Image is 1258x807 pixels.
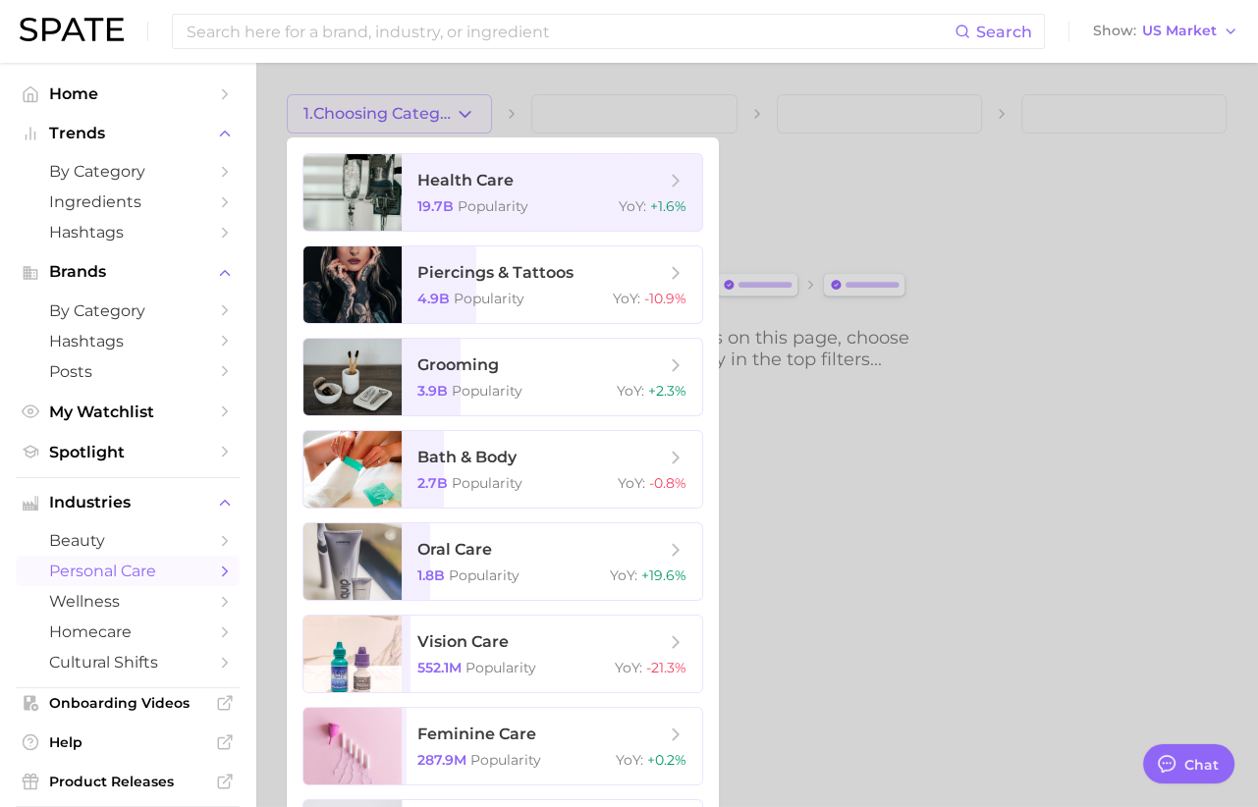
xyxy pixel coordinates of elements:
a: homecare [16,617,240,647]
span: YoY : [619,197,646,215]
span: YoY : [616,751,643,769]
span: Popularity [449,566,520,584]
button: ShowUS Market [1088,19,1243,44]
span: Hashtags [49,223,206,242]
a: personal care [16,556,240,586]
span: -21.3% [646,659,686,676]
span: 287.9m [417,751,466,769]
span: by Category [49,162,206,181]
span: My Watchlist [49,403,206,421]
span: +1.6% [650,197,686,215]
a: wellness [16,586,240,617]
a: Posts [16,356,240,387]
span: Popularity [452,382,522,400]
span: health care [417,171,514,189]
a: Hashtags [16,326,240,356]
span: +0.2% [647,751,686,769]
span: Home [49,84,206,103]
a: Ingredients [16,187,240,217]
span: Spotlight [49,443,206,461]
span: bath & body [417,448,517,466]
span: Popularity [452,474,522,492]
span: by Category [49,301,206,320]
span: feminine care [417,725,536,743]
span: oral care [417,540,492,559]
button: Brands [16,257,240,287]
span: Brands [49,263,206,281]
span: YoY : [613,290,640,307]
span: Ingredients [49,192,206,211]
button: Trends [16,119,240,148]
a: My Watchlist [16,397,240,427]
a: Product Releases [16,767,240,796]
a: by Category [16,156,240,187]
span: Product Releases [49,773,206,790]
span: 3.9b [417,382,448,400]
a: beauty [16,525,240,556]
span: YoY : [618,474,645,492]
span: cultural shifts [49,653,206,672]
span: -10.9% [644,290,686,307]
span: YoY : [617,382,644,400]
a: Onboarding Videos [16,688,240,718]
span: Popularity [458,197,528,215]
span: Onboarding Videos [49,694,206,712]
a: Home [16,79,240,109]
a: by Category [16,296,240,326]
a: cultural shifts [16,647,240,677]
span: Popularity [454,290,524,307]
span: YoY : [610,566,637,584]
span: +2.3% [648,382,686,400]
span: Popularity [470,751,541,769]
span: 1.8b [417,566,445,584]
span: Search [976,23,1032,41]
span: beauty [49,531,206,550]
span: 2.7b [417,474,448,492]
span: piercings & tattoos [417,263,574,282]
img: SPATE [20,18,124,41]
span: wellness [49,592,206,611]
span: homecare [49,622,206,641]
span: YoY : [615,659,642,676]
input: Search here for a brand, industry, or ingredient [185,15,955,48]
span: 552.1m [417,659,462,676]
button: Industries [16,488,240,517]
span: +19.6% [641,566,686,584]
span: grooming [417,355,499,374]
span: 4.9b [417,290,450,307]
span: Help [49,733,206,751]
a: Help [16,727,240,757]
span: Posts [49,362,206,381]
span: US Market [1142,26,1217,36]
span: Trends [49,125,206,142]
span: vision care [417,632,509,651]
span: Industries [49,494,206,511]
span: -0.8% [649,474,686,492]
span: Show [1093,26,1136,36]
span: Hashtags [49,332,206,350]
a: Hashtags [16,217,240,247]
span: Popularity [465,659,536,676]
span: 19.7b [417,197,454,215]
span: personal care [49,562,206,580]
a: Spotlight [16,437,240,467]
